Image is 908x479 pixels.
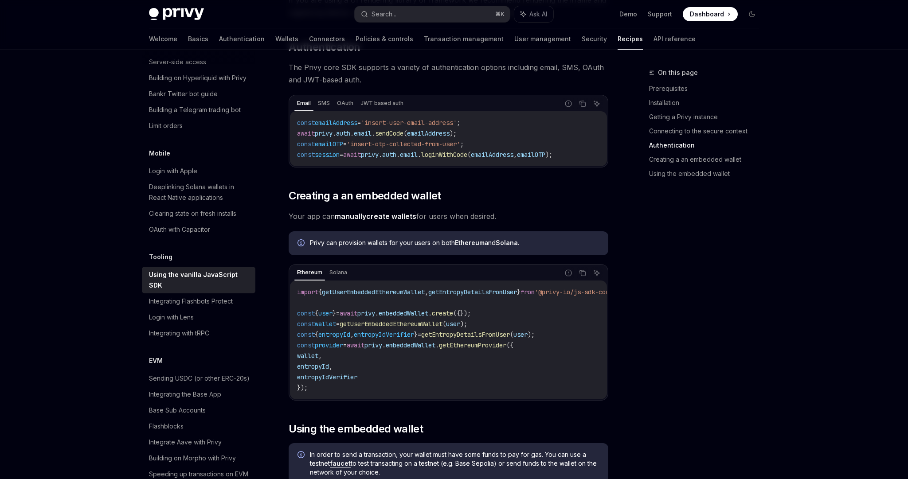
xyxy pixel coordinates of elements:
[330,460,351,467] a: faucet
[513,151,517,159] span: ,
[149,224,210,235] div: OAuth with Capacitor
[289,422,423,436] span: Using the embedded wallet
[471,151,513,159] span: emailAddress
[340,151,343,159] span: =
[310,238,599,248] div: Privy can provision wallets for your users on both and .
[318,352,322,360] span: ,
[649,110,766,124] a: Getting a Privy instance
[149,421,184,432] div: Flashblocks
[446,320,460,328] span: user
[149,89,218,99] div: Bankr Twitter bot guide
[149,405,206,416] div: Base Sub Accounts
[521,288,535,296] span: from
[428,309,432,317] span: .
[361,151,379,159] span: privy
[142,163,255,179] a: Login with Apple
[460,320,467,328] span: );
[315,331,318,339] span: {
[149,453,236,463] div: Building on Morpho with Privy
[425,288,428,296] span: ,
[563,98,574,109] button: Report incorrect code
[149,73,247,83] div: Building on Hyperliquid with Privy
[149,148,170,159] h5: Mobile
[379,151,382,159] span: .
[297,352,318,360] span: wallet
[335,212,366,221] strong: manually
[142,325,255,341] a: Integrating with tRPC
[340,309,357,317] span: await
[649,152,766,167] a: Creating a an embedded wallet
[334,98,356,109] div: OAuth
[619,10,637,19] a: Demo
[407,129,450,137] span: emailAddress
[142,309,255,325] a: Login with Lens
[142,267,255,293] a: Using the vanilla JavaScript SDK
[315,341,343,349] span: provider
[142,70,255,86] a: Building on Hyperliquid with Privy
[343,151,361,159] span: await
[649,96,766,110] a: Installation
[335,212,416,221] a: manuallycreate wallets
[275,28,298,50] a: Wallets
[310,450,599,477] span: In order to send a transaction, your wallet must have some funds to pay for gas. You can use a te...
[649,167,766,181] a: Using the embedded wallet
[142,102,255,118] a: Building a Telegram trading bot
[336,309,340,317] span: =
[649,124,766,138] a: Connecting to the secure context
[683,7,738,21] a: Dashboard
[424,28,504,50] a: Transaction management
[289,210,608,222] span: Your app can for users when desired.
[297,239,306,248] svg: Info
[297,140,315,148] span: const
[315,320,336,328] span: wallet
[309,28,345,50] a: Connectors
[350,129,354,137] span: .
[421,151,467,159] span: loginWithCode
[318,288,322,296] span: {
[382,341,386,349] span: .
[333,309,336,317] span: }
[510,331,513,339] span: (
[453,309,471,317] span: ({});
[149,208,236,219] div: Clearing state on fresh installs
[375,309,379,317] span: .
[315,309,318,317] span: {
[149,105,241,115] div: Building a Telegram trading bot
[356,28,413,50] a: Policies & controls
[149,8,204,20] img: dark logo
[372,129,375,137] span: .
[142,222,255,238] a: OAuth with Capacitor
[297,384,308,392] span: });
[297,129,315,137] span: await
[149,312,194,323] div: Login with Lens
[563,267,574,279] button: Report incorrect code
[149,328,209,339] div: Integrating with tRPC
[347,341,364,349] span: await
[297,119,315,127] span: const
[577,267,588,279] button: Copy the contents from the code block
[495,11,505,18] span: ⌘ K
[506,341,513,349] span: ({
[418,151,421,159] span: .
[455,239,485,246] strong: Ethereum
[294,267,325,278] div: Ethereum
[529,10,547,19] span: Ask AI
[294,98,313,109] div: Email
[297,309,315,317] span: const
[379,309,428,317] span: embeddedWallet
[690,10,724,19] span: Dashboard
[403,129,407,137] span: (
[591,98,603,109] button: Ask AI
[343,140,347,148] span: =
[357,119,361,127] span: =
[336,129,350,137] span: auth
[432,309,453,317] span: create
[149,296,233,307] div: Integrating Flashbots Protect
[142,370,255,386] a: Sending USDC (or other ERC-20s)
[297,151,315,159] span: const
[496,239,518,246] strong: Solana
[142,118,255,134] a: Limit orders
[358,98,406,109] div: JWT based auth
[375,129,403,137] span: sendCode
[149,269,250,291] div: Using the vanilla JavaScript SDK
